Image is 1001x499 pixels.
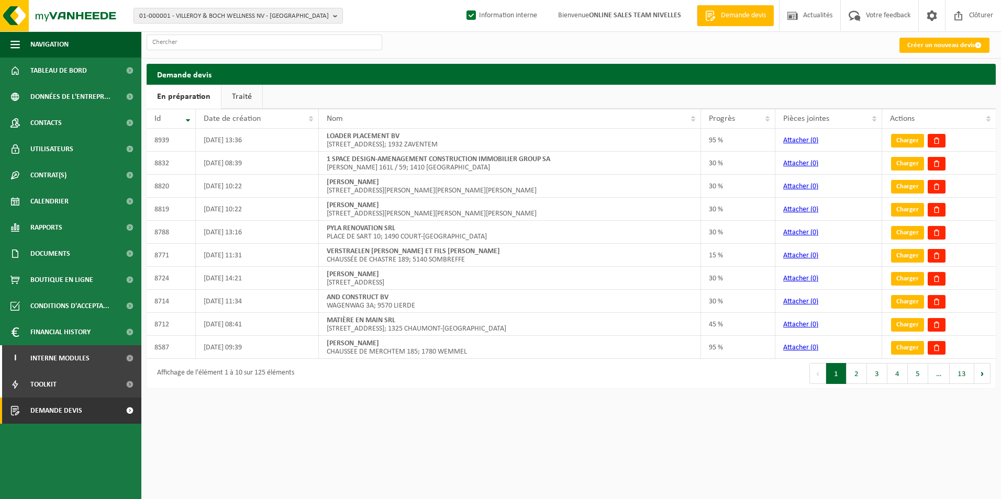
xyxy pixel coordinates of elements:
[221,85,262,109] a: Traité
[891,134,924,148] a: Charger
[464,8,537,24] label: Information interne
[783,252,818,259] a: Attacher (0)
[890,115,915,123] span: Actions
[701,175,776,198] td: 30 %
[891,295,924,309] a: Charger
[327,178,379,186] strong: [PERSON_NAME]
[327,155,550,163] strong: 1 SPACE DESIGN-AMENAGEMENT CONSTRUCTION IMMOBILIER GROUP SA
[887,363,908,384] button: 4
[701,198,776,221] td: 30 %
[196,175,319,198] td: [DATE] 10:22
[319,221,701,244] td: PLACE DE SART 10; 1490 COURT-[GEOGRAPHIC_DATA]
[196,336,319,359] td: [DATE] 09:39
[813,160,816,167] span: 0
[813,321,816,328] span: 0
[147,267,196,290] td: 8724
[813,298,816,305] span: 0
[813,229,816,236] span: 0
[974,363,991,384] button: Next
[809,363,826,384] button: Previous
[867,363,887,384] button: 3
[826,363,847,384] button: 1
[154,115,161,123] span: Id
[701,267,776,290] td: 30 %
[928,363,950,384] span: …
[891,180,924,194] a: Charger
[147,129,196,152] td: 8939
[319,336,701,359] td: CHAUSSEE DE MERCHTEM 185; 1780 WEMMEL
[327,270,379,278] strong: [PERSON_NAME]
[813,275,816,282] span: 0
[701,129,776,152] td: 95 %
[783,115,829,123] span: Pièces jointes
[147,35,382,50] input: Chercher
[783,137,818,144] a: Attacher (0)
[30,293,109,319] span: Conditions d'accepta...
[147,152,196,175] td: 8832
[327,115,343,123] span: Nom
[196,198,319,221] td: [DATE] 10:22
[783,160,818,167] a: Attacher (0)
[147,336,196,359] td: 8587
[783,344,818,351] a: Attacher (0)
[813,137,816,144] span: 0
[327,132,399,140] strong: LOADER PLACEMENT BV
[30,267,93,293] span: Boutique en ligne
[908,363,928,384] button: 5
[30,241,70,267] span: Documents
[813,344,816,351] span: 0
[701,244,776,267] td: 15 %
[327,224,395,232] strong: PYLA RENOVATION SRL
[196,244,319,267] td: [DATE] 11:31
[813,206,816,213] span: 0
[196,129,319,152] td: [DATE] 13:36
[319,290,701,313] td: WAGENWAG 3A; 9570 LIERDE
[783,275,818,282] a: Attacher (0)
[899,38,989,53] a: Créer un nouveau devis
[204,115,261,123] span: Date de création
[327,293,388,301] strong: AND CONSTRUCT BV
[319,198,701,221] td: [STREET_ADDRESS][PERSON_NAME][PERSON_NAME][PERSON_NAME]
[701,313,776,336] td: 45 %
[709,115,735,123] span: Progrès
[147,85,221,109] a: En préparation
[950,363,974,384] button: 13
[701,336,776,359] td: 95 %
[30,188,69,214] span: Calendrier
[783,321,818,328] a: Attacher (0)
[196,152,319,175] td: [DATE] 08:39
[327,247,500,255] strong: VERSTRAELEN [PERSON_NAME] ET FILS [PERSON_NAME]
[147,313,196,336] td: 8712
[718,10,769,21] span: Demande devis
[891,249,924,263] a: Charger
[697,5,774,26] a: Demande devis
[327,339,379,347] strong: [PERSON_NAME]
[152,364,294,383] div: Affichage de l'élément 1 à 10 sur 125 éléments
[30,345,90,371] span: Interne modules
[891,341,924,355] a: Charger
[813,252,816,259] span: 0
[139,8,329,24] span: 01-000001 - VILLEROY & BOCH WELLNESS NV - [GEOGRAPHIC_DATA]
[319,152,701,175] td: [PERSON_NAME] 161L / 59; 1410 [GEOGRAPHIC_DATA]
[319,313,701,336] td: [STREET_ADDRESS]; 1325 CHAUMONT-[GEOGRAPHIC_DATA]
[891,318,924,332] a: Charger
[319,129,701,152] td: [STREET_ADDRESS]; 1932 ZAVENTEM
[147,198,196,221] td: 8819
[10,345,20,371] span: I
[891,226,924,240] a: Charger
[783,229,818,236] a: Attacher (0)
[30,214,62,241] span: Rapports
[891,203,924,217] a: Charger
[147,175,196,198] td: 8820
[30,31,69,58] span: Navigation
[30,110,62,136] span: Contacts
[147,221,196,244] td: 8788
[319,267,701,290] td: [STREET_ADDRESS]
[327,201,379,209] strong: [PERSON_NAME]
[147,290,196,313] td: 8714
[783,298,818,305] a: Attacher (0)
[783,183,818,190] a: Attacher (0)
[30,84,110,110] span: Données de l'entrepr...
[30,371,57,398] span: Toolkit
[589,12,681,19] strong: ONLINE SALES TEAM NIVELLES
